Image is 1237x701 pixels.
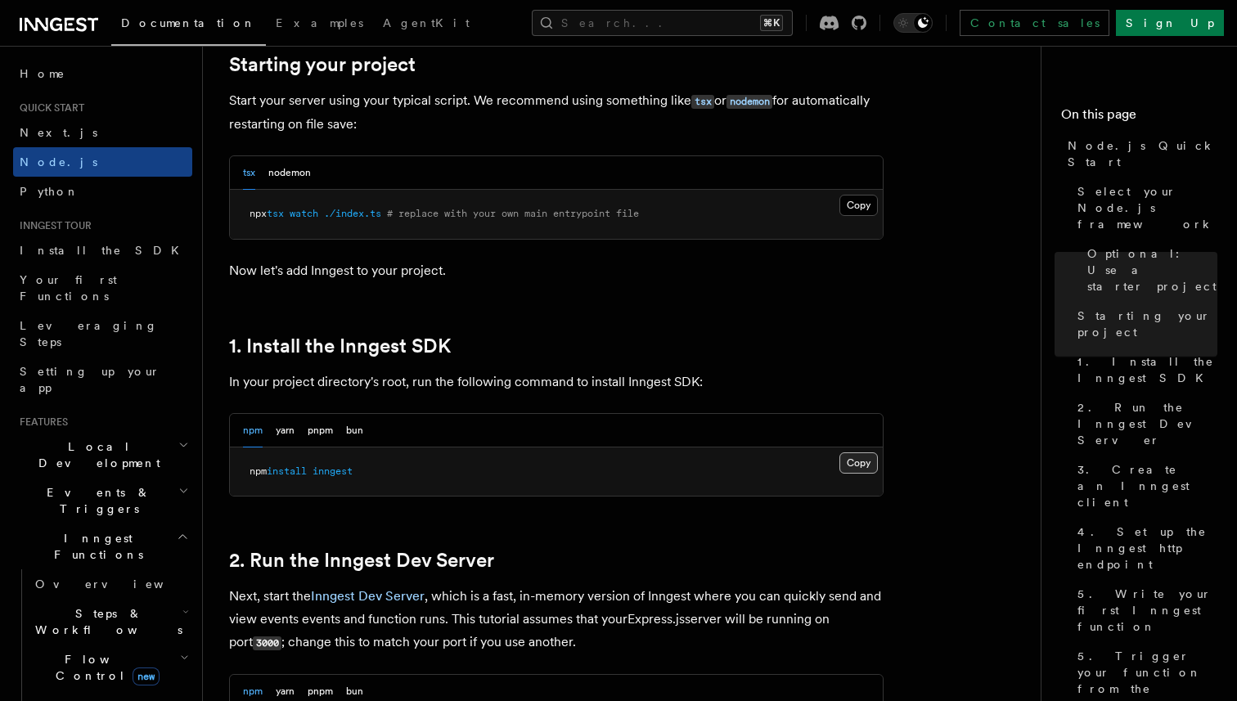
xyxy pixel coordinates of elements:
span: tsx [267,208,284,219]
span: Your first Functions [20,273,117,303]
span: 1. Install the Inngest SDK [1077,353,1217,386]
a: Inngest Dev Server [311,588,425,604]
p: Next, start the , which is a fast, in-memory version of Inngest where you can quickly send and vi... [229,585,884,654]
kbd: ⌘K [760,15,783,31]
a: Select your Node.js framework [1071,177,1217,239]
a: Next.js [13,118,192,147]
a: Sign Up [1116,10,1224,36]
span: Inngest tour [13,219,92,232]
button: pnpm [308,414,333,447]
a: Overview [29,569,192,599]
button: yarn [276,414,295,447]
h4: On this page [1061,105,1217,131]
span: new [133,667,160,685]
a: 2. Run the Inngest Dev Server [1071,393,1217,455]
code: nodemon [726,95,772,109]
button: nodemon [268,156,311,190]
button: Copy [839,452,878,474]
span: Local Development [13,438,178,471]
span: npm [250,465,267,477]
a: tsx [691,92,714,108]
a: Leveraging Steps [13,311,192,357]
button: Flow Controlnew [29,645,192,690]
button: Events & Triggers [13,478,192,524]
a: Home [13,59,192,88]
a: Optional: Use a starter project [1081,239,1217,301]
button: Search...⌘K [532,10,793,36]
a: 1. Install the Inngest SDK [1071,347,1217,393]
button: Steps & Workflows [29,599,192,645]
a: Starting your project [229,53,416,76]
span: # replace with your own main entrypoint file [387,208,639,219]
span: 5. Write your first Inngest function [1077,586,1217,635]
span: inngest [313,465,353,477]
span: Leveraging Steps [20,319,158,348]
button: npm [243,414,263,447]
a: Node.js Quick Start [1061,131,1217,177]
span: watch [290,208,318,219]
span: 3. Create an Inngest client [1077,461,1217,510]
span: Documentation [121,16,256,29]
a: Contact sales [960,10,1109,36]
span: install [267,465,307,477]
code: tsx [691,95,714,109]
a: 5. Write your first Inngest function [1071,579,1217,641]
a: nodemon [726,92,772,108]
button: tsx [243,156,255,190]
span: Inngest Functions [13,530,177,563]
span: Examples [276,16,363,29]
span: Select your Node.js framework [1077,183,1217,232]
span: 2. Run the Inngest Dev Server [1077,399,1217,448]
a: 2. Run the Inngest Dev Server [229,549,494,572]
a: 4. Set up the Inngest http endpoint [1071,517,1217,579]
span: Home [20,65,65,82]
span: AgentKit [383,16,470,29]
a: Starting your project [1071,301,1217,347]
span: Starting your project [1077,308,1217,340]
a: 1. Install the Inngest SDK [229,335,451,357]
a: Install the SDK [13,236,192,265]
span: Events & Triggers [13,484,178,517]
span: ./index.ts [324,208,381,219]
a: Your first Functions [13,265,192,311]
span: 4. Set up the Inngest http endpoint [1077,524,1217,573]
a: Examples [266,5,373,44]
span: Steps & Workflows [29,605,182,638]
code: 3000 [253,636,281,650]
a: 3. Create an Inngest client [1071,455,1217,517]
p: Start your server using your typical script. We recommend using something like or for automatical... [229,89,884,136]
span: Install the SDK [20,244,189,257]
span: Setting up your app [20,365,160,394]
p: In your project directory's root, run the following command to install Inngest SDK: [229,371,884,393]
a: Setting up your app [13,357,192,402]
span: npx [250,208,267,219]
span: Node.js [20,155,97,169]
a: Python [13,177,192,206]
button: bun [346,414,363,447]
p: Now let's add Inngest to your project. [229,259,884,282]
a: Documentation [111,5,266,46]
span: Node.js Quick Start [1068,137,1217,170]
button: Inngest Functions [13,524,192,569]
a: AgentKit [373,5,479,44]
span: Flow Control [29,651,180,684]
span: Optional: Use a starter project [1087,245,1217,294]
button: Copy [839,195,878,216]
a: Node.js [13,147,192,177]
span: Quick start [13,101,84,115]
span: Next.js [20,126,97,139]
span: Overview [35,577,204,591]
button: Local Development [13,432,192,478]
button: Toggle dark mode [893,13,933,33]
span: Features [13,416,68,429]
span: Python [20,185,79,198]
